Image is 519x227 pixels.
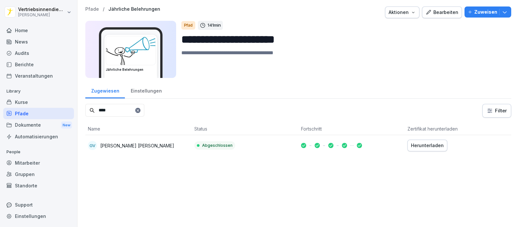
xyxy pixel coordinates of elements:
th: Name [85,123,192,135]
h3: Jährliche Belehrungen [106,67,156,72]
a: Mitarbeiter [3,157,74,169]
a: Veranstaltungen [3,70,74,82]
button: Filter [483,104,511,117]
p: Library [3,86,74,96]
button: Bearbeiten [422,6,462,18]
th: Zertifikat herunterladen [405,123,511,135]
th: Fortschritt [298,123,405,135]
a: Pfade [85,6,99,12]
a: Audits [3,47,74,59]
a: Pfade [3,108,74,119]
div: Filter [487,107,507,114]
p: People [3,147,74,157]
a: Einstellungen [125,82,167,98]
div: GV [88,141,97,150]
p: Zuweisen [474,8,497,16]
button: Aktionen [385,6,419,18]
div: Support [3,199,74,210]
p: Abgeschlossen [202,143,233,148]
div: Pfad [181,21,195,30]
div: Dokumente [3,119,74,131]
div: Herunterladen [411,142,444,149]
div: New [61,121,72,129]
button: Herunterladen [407,140,447,151]
p: 141 min [208,22,221,29]
p: [PERSON_NAME] [18,13,66,17]
a: Home [3,25,74,36]
div: Bearbeiten [426,9,458,16]
button: Zuweisen [465,6,511,18]
a: DokumenteNew [3,119,74,131]
p: [PERSON_NAME] [PERSON_NAME] [100,142,174,149]
a: Zugewiesen [85,82,125,98]
a: Einstellungen [3,210,74,222]
a: Jährliche Belehrungen [108,6,160,12]
img: srw1yey655267lmctoyr1mlm.png [106,36,155,65]
a: Berichte [3,59,74,70]
a: Gruppen [3,169,74,180]
a: News [3,36,74,47]
p: / [103,6,104,12]
div: Aktionen [389,9,416,16]
th: Status [192,123,298,135]
a: Standorte [3,180,74,191]
a: Automatisierungen [3,131,74,142]
a: Kurse [3,96,74,108]
p: Vertriebsinnendienst [18,7,66,12]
